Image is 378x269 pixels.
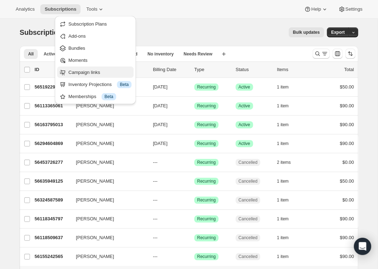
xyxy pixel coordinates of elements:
[16,6,35,12] span: Analytics
[311,6,321,12] span: Help
[277,176,296,186] button: 1 item
[277,178,289,184] span: 1 item
[57,79,134,90] button: Inventory Projections
[327,27,349,37] button: Export
[35,139,354,149] div: 56294604869[PERSON_NAME][DATE]SuccessRecurringSuccessActive1 item$90.00
[235,66,271,73] p: Status
[76,234,114,241] span: [PERSON_NAME]
[153,235,157,240] span: ---
[57,18,134,29] button: Subscription Plans
[68,70,100,75] span: Campaign links
[72,157,143,168] button: [PERSON_NAME]
[76,197,114,204] span: [PERSON_NAME]
[68,33,86,39] span: Add-ons
[277,66,312,73] div: Items
[342,160,354,165] span: $0.00
[340,254,354,259] span: $90.00
[340,103,354,108] span: $90.00
[277,141,289,146] span: 1 item
[82,4,109,14] button: Tools
[197,122,216,128] span: Recurring
[183,51,212,57] span: Needs Review
[354,238,371,255] div: Open Intercom Messenger
[35,214,354,224] div: 56118345797[PERSON_NAME]---SuccessRecurringCancelled1 item$90.00
[238,254,257,259] span: Cancelled
[197,235,216,241] span: Recurring
[35,120,354,130] div: 56163795013[PERSON_NAME][DATE]SuccessRecurringSuccessActive1 item$90.00
[35,66,354,73] div: IDCustomerBilling DateTypeStatusItemsTotal
[345,49,355,59] button: Sort the results
[277,214,296,224] button: 1 item
[340,122,354,127] span: $90.00
[277,197,289,203] span: 1 item
[238,141,250,146] span: Active
[277,139,296,149] button: 1 item
[153,141,167,146] span: [DATE]
[28,51,33,57] span: All
[277,82,296,92] button: 1 item
[153,122,167,127] span: [DATE]
[238,235,257,241] span: Cancelled
[104,94,113,99] span: Beta
[340,235,354,240] span: $90.00
[68,93,131,100] div: Memberships
[35,121,70,128] p: 56163795013
[238,84,250,90] span: Active
[76,121,114,128] span: [PERSON_NAME]
[35,197,70,204] p: 56324587589
[342,197,354,203] span: $0.00
[153,178,157,184] span: ---
[72,176,143,187] button: [PERSON_NAME]
[277,122,289,128] span: 1 item
[153,254,157,259] span: ---
[35,178,70,185] p: 56635949125
[238,122,250,128] span: Active
[35,215,70,222] p: 56118345797
[35,159,70,166] p: 56453726277
[35,234,70,241] p: 56118509637
[197,84,216,90] span: Recurring
[11,4,39,14] button: Analytics
[72,194,143,206] button: [PERSON_NAME]
[72,232,143,243] button: [PERSON_NAME]
[218,49,229,59] button: Create new view
[35,102,70,109] p: 56113365061
[153,160,157,165] span: ---
[72,213,143,225] button: [PERSON_NAME]
[197,197,216,203] span: Recurring
[277,195,296,205] button: 1 item
[57,91,134,102] button: Memberships
[293,29,320,35] span: Bulk updates
[340,178,354,184] span: $50.00
[153,197,157,203] span: ---
[277,120,296,130] button: 1 item
[277,216,289,222] span: 1 item
[76,253,114,260] span: [PERSON_NAME]
[289,27,324,37] button: Bulk updates
[72,251,143,262] button: [PERSON_NAME]
[43,51,56,57] span: Active
[35,82,354,92] div: 56519229509[PERSON_NAME][DATE]SuccessRecurringSuccessActive1 item$50.00
[57,54,134,66] button: Moments
[35,140,70,147] p: 56294604869
[68,21,107,27] span: Subscription Plans
[331,29,345,35] span: Export
[277,233,296,243] button: 1 item
[68,81,131,88] div: Inventory Projections
[57,30,134,42] button: Add-ons
[68,58,87,63] span: Moments
[277,254,289,259] span: 1 item
[35,176,354,186] div: 56635949125[PERSON_NAME]---SuccessRecurringCancelled1 item$50.00
[334,4,367,14] button: Settings
[35,233,354,243] div: 56118509637[PERSON_NAME]---SuccessRecurringCancelled1 item$90.00
[197,216,216,222] span: Recurring
[86,6,97,12] span: Tools
[35,195,354,205] div: 56324587589[PERSON_NAME]---SuccessRecurringCancelled1 item$0.00
[197,103,216,109] span: Recurring
[238,160,257,165] span: Cancelled
[277,235,289,241] span: 1 item
[312,49,330,59] button: Search and filter results
[340,141,354,146] span: $90.00
[76,215,114,222] span: [PERSON_NAME]
[238,197,257,203] span: Cancelled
